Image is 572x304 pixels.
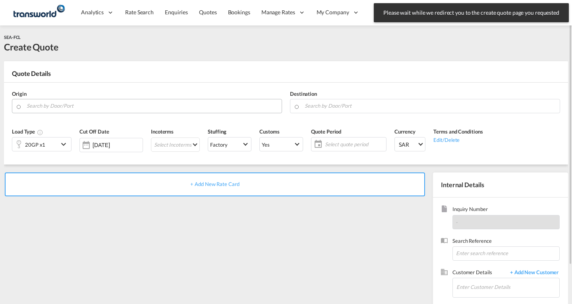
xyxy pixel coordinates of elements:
span: Enquiries [165,9,188,15]
span: Bookings [228,9,250,15]
div: Create Quote [4,41,58,53]
span: Select quote period [325,141,384,148]
div: + Add New Rate Card [5,172,425,196]
span: Currency [394,128,415,135]
span: Search Reference [452,237,560,246]
input: Enter Customer Details [456,278,559,296]
div: Quote Details [4,69,568,82]
span: Terms and Conditions [433,128,483,135]
div: 20GP x1icon-chevron-down [12,137,71,151]
span: Quote Period [311,128,341,135]
span: My Company [317,8,349,16]
md-select: Select Currency: ﷼ SARSaudi Arabia Riyal [394,137,425,151]
md-icon: icon-chevron-down [59,139,71,149]
span: Quotes [199,9,216,15]
span: Customs [259,128,279,135]
span: Load Type [12,128,43,135]
md-select: Select Customs: Yes [259,137,303,151]
input: Enter search reference [452,246,560,261]
md-icon: icon-calendar [311,139,321,149]
span: Cut Off Date [79,128,109,135]
span: Please wait while we redirect you to the create quote page you requested [381,9,562,17]
span: - [456,219,458,225]
input: Search by Door/Port [27,99,278,113]
div: 20GP x1 [25,139,45,150]
md-select: Select Incoterms [151,137,200,152]
span: Destination [290,91,317,97]
span: Inquiry Number [452,205,560,215]
span: Origin [12,91,26,97]
md-icon: icon-information-outline [37,129,43,136]
span: + Add New Rate Card [190,181,239,187]
md-select: Select Stuffing: Factory [208,137,251,151]
span: + Add New Customer [506,269,560,278]
span: Select quote period [323,139,386,150]
div: Edit/Delete [433,136,483,143]
span: Analytics [81,8,104,16]
div: Internal Details [433,172,568,197]
img: 1a84b2306ded11f09c1219774cd0a0fe.png [12,4,66,21]
span: Manage Rates [261,8,295,16]
span: SEA-FCL [4,35,21,40]
div: Yes [262,141,270,148]
input: Search by Door/Port [305,99,556,113]
span: SAR [399,141,417,149]
span: Customer Details [452,269,506,278]
span: Stuffing [208,128,226,135]
span: Rate Search [125,9,154,15]
input: Select [93,142,143,148]
span: Incoterms [151,128,174,135]
div: Factory [210,141,227,148]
